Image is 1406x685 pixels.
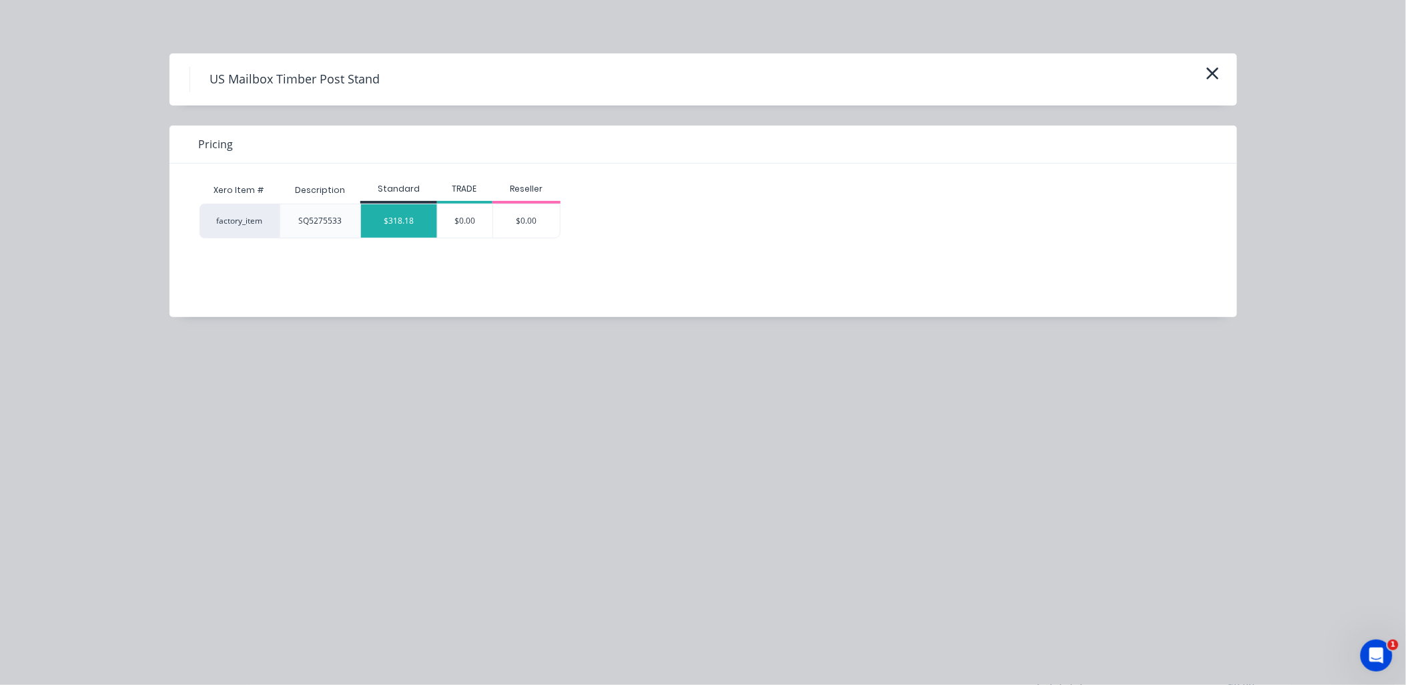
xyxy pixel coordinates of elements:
div: Description [284,174,356,207]
div: Reseller [492,183,561,195]
h4: US Mailbox Timber Post Stand [190,67,400,92]
div: Standard [360,183,437,195]
div: Xero Item # [200,177,280,204]
div: $318.18 [361,204,437,238]
div: factory_item [200,204,280,238]
div: $0.00 [438,204,492,238]
div: $0.00 [493,204,560,238]
iframe: Intercom live chat [1361,640,1393,672]
span: Pricing [199,136,234,152]
div: TRADE [437,183,492,195]
span: 1 [1388,640,1399,650]
div: SQ5275533 [298,215,342,227]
